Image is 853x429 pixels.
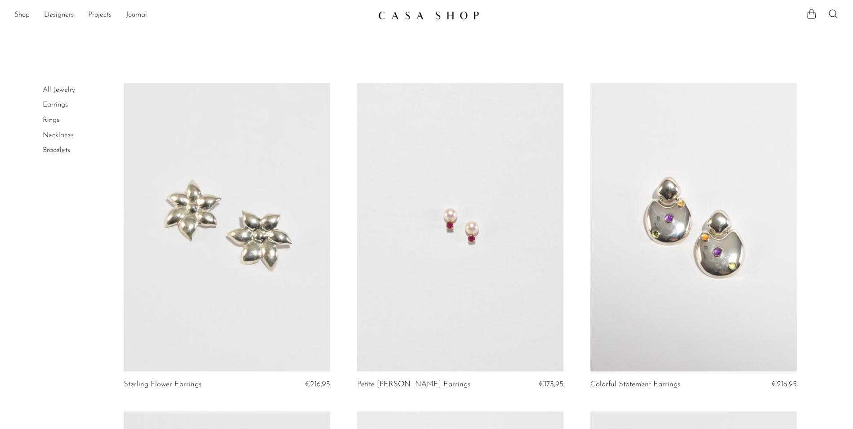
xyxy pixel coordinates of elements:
a: Projects [88,9,112,21]
nav: Desktop navigation [14,8,371,23]
span: €216,95 [305,380,330,388]
a: Earrings [43,101,68,108]
a: Petite [PERSON_NAME] Earrings [357,380,470,389]
a: Rings [43,116,59,124]
ul: NEW HEADER MENU [14,8,371,23]
a: Journal [126,9,147,21]
span: €173,95 [539,380,563,388]
a: Sterling Flower Earrings [124,380,201,389]
a: Designers [44,9,74,21]
a: Bracelets [43,147,70,154]
a: Shop [14,9,30,21]
span: €216,95 [772,380,797,388]
a: Necklaces [43,132,74,139]
a: All Jewelry [43,86,75,94]
a: Colorful Statement Earrings [590,380,680,389]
